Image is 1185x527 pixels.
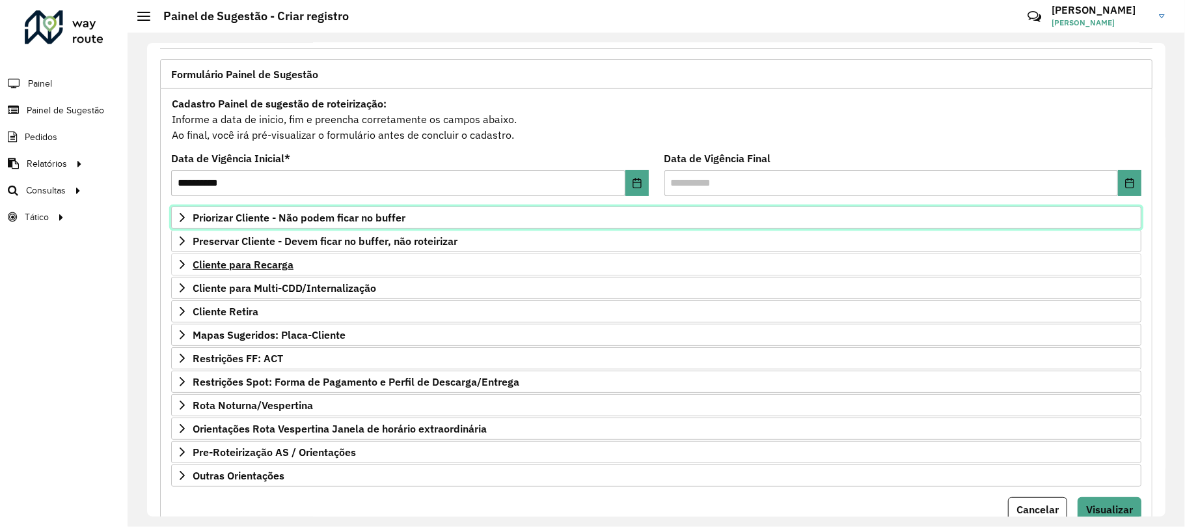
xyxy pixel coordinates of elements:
[172,97,387,110] strong: Cadastro Painel de sugestão de roteirização:
[193,330,346,340] span: Mapas Sugeridos: Placa-Cliente
[171,230,1141,252] a: Preservar Cliente - Devem ficar no buffer, não roteirizar
[193,377,519,387] span: Restrições Spot: Forma de Pagamento e Perfil de Descarga/Entrega
[171,394,1141,416] a: Rota Noturna/Vespertina
[150,9,349,23] h2: Painel de Sugestão - Criar registro
[1020,3,1048,31] a: Contato Rápido
[1008,497,1067,522] button: Cancelar
[25,210,49,224] span: Tático
[193,283,376,293] span: Cliente para Multi-CDD/Internalização
[193,400,313,410] span: Rota Noturna/Vespertina
[171,300,1141,322] a: Cliente Retira
[26,184,66,197] span: Consultas
[625,170,649,196] button: Choose Date
[1118,170,1141,196] button: Choose Date
[193,259,293,270] span: Cliente para Recarga
[1016,503,1059,516] span: Cancelar
[193,470,284,481] span: Outras Orientações
[193,353,283,363] span: Restrições FF: ACT
[1052,4,1149,16] h3: [PERSON_NAME]
[1086,503,1133,516] span: Visualizar
[1078,497,1141,522] button: Visualizar
[28,77,52,91] span: Painel
[171,418,1141,440] a: Orientações Rota Vespertina Janela de horário extraordinária
[171,324,1141,346] a: Mapas Sugeridos: Placa-Cliente
[171,253,1141,276] a: Cliente para Recarga
[171,69,318,79] span: Formulário Painel de Sugestão
[27,157,67,171] span: Relatórios
[171,95,1141,143] div: Informe a data de inicio, fim e preencha corretamente os campos abaixo. Ao final, você irá pré-vi...
[193,236,457,246] span: Preservar Cliente - Devem ficar no buffer, não roteirizar
[171,150,290,166] label: Data de Vigência Inicial
[193,447,356,457] span: Pre-Roteirização AS / Orientações
[171,441,1141,463] a: Pre-Roteirização AS / Orientações
[193,306,258,317] span: Cliente Retira
[171,371,1141,393] a: Restrições Spot: Forma de Pagamento e Perfil de Descarga/Entrega
[25,130,57,144] span: Pedidos
[193,212,405,223] span: Priorizar Cliente - Não podem ficar no buffer
[193,423,487,434] span: Orientações Rota Vespertina Janela de horário extraordinária
[171,207,1141,229] a: Priorizar Cliente - Não podem ficar no buffer
[664,150,771,166] label: Data de Vigência Final
[171,347,1141,369] a: Restrições FF: ACT
[171,464,1141,487] a: Outras Orientações
[27,104,104,117] span: Painel de Sugestão
[1052,17,1149,29] span: [PERSON_NAME]
[171,277,1141,299] a: Cliente para Multi-CDD/Internalização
